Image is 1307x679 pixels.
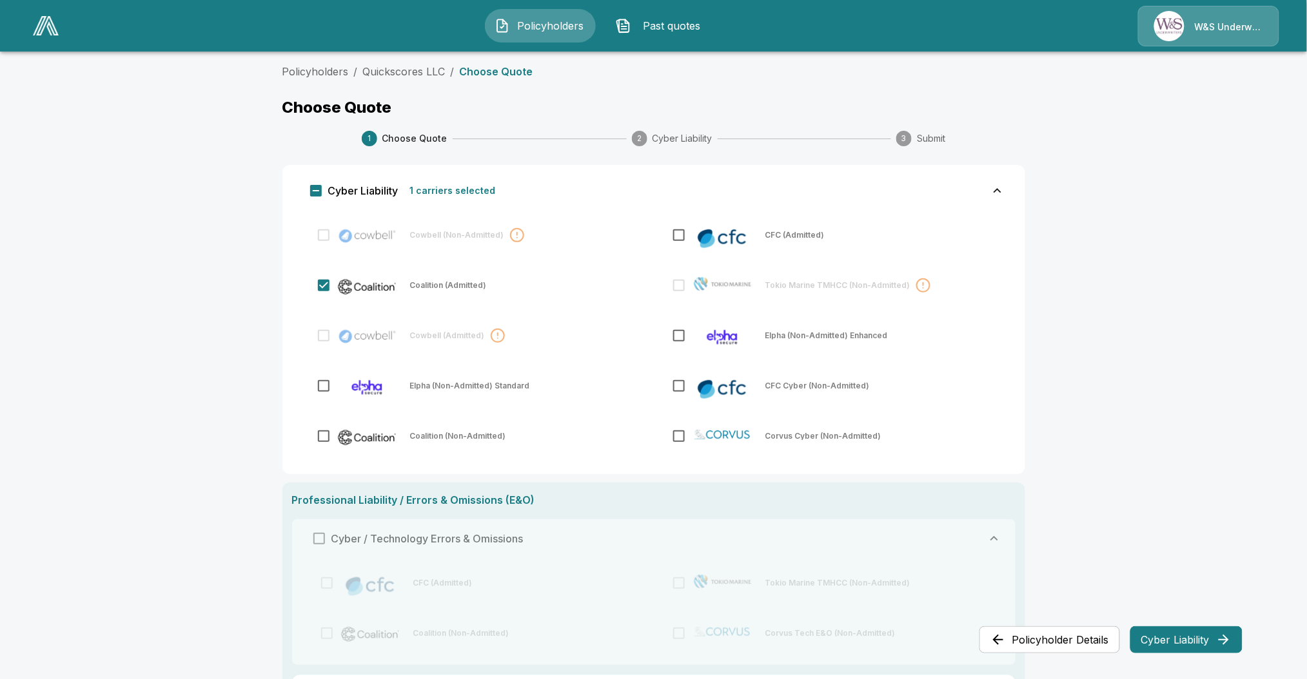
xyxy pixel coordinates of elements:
nav: breadcrumb [282,64,1025,79]
li: / [354,64,358,79]
img: AA Logo [33,16,59,35]
button: Policyholders IconPolicyholders [485,9,596,43]
img: Past quotes Icon [616,18,631,33]
img: Coalition (Admitted) [337,276,397,296]
img: Tokio Marine TMHCC (Non-Admitted) [693,574,752,589]
div: Coalition (Non-Admitted)Coalition (Non-Admitted) [302,414,651,458]
p: Elpha (Non-Admitted) Enhanced [765,332,888,339]
div: Tokio Marine TMHCC (Non-Admitted)Tokio Marine TMHCC (Non-Admitted) [657,263,1006,307]
p: CFC Cyber (Non-Admitted) [765,382,870,390]
p: CFC (Admitted) [413,579,473,587]
div: CFC (Admitted)CFC (Admitted) [305,561,651,605]
img: Elpha (Non-Admitted) Standard [337,377,397,398]
div: CFC (Admitted)CFC (Admitted) [657,213,1006,257]
p: Coalition (Non-Admitted) [410,432,506,440]
text: 1 [368,134,371,144]
p: Tokio Marine TMHCC (Non-Admitted) [765,579,910,587]
img: Elpha (Non-Admitted) Enhanced [693,327,752,348]
img: Coalition (Non-Admitted) [340,624,400,644]
span: Past quotes [636,18,707,33]
p: Cowbell (Non-Admitted) [410,231,504,239]
button: Past quotes IconPast quotes [606,9,717,43]
button: Cyber Liability [1130,626,1243,653]
img: CFC (Admitted) [693,226,752,250]
span: Choose Quote [382,132,447,145]
p: Choose Quote [282,100,1025,115]
img: Cowbell (Admitted) [337,327,397,347]
img: Policyholders Icon [495,18,510,33]
img: CFC (Admitted) [340,574,400,598]
p: 1 carriers selected [405,185,501,196]
span: Policyholders [515,18,586,33]
button: Policyholder Details [979,626,1120,653]
span: Cyber Liability [653,132,712,145]
p: Tokio Marine TMHCC (Non-Admitted) [765,282,910,289]
span: Submit [917,132,945,145]
div: Elpha (Non-Admitted) EnhancedElpha (Non-Admitted) Enhanced [657,314,1006,358]
a: Quickscores LLC [363,65,446,78]
img: Cowbell (Non-Admitted) [337,226,397,246]
div: Elpha (Non-Admitted) StandardElpha (Non-Admitted) Standard [302,364,651,408]
text: 3 [901,134,907,144]
div: Corvus Tech E&O (Non-Admitted)Corvus Tech E&O (Non-Admitted) [657,611,1003,655]
div: Cowbell (Admitted)Cowbell (Admitted) [302,314,651,358]
p: Coalition (Non-Admitted) [413,629,509,637]
div: Corvus Cyber (Non-Admitted)Corvus Cyber (Non-Admitted) [657,414,1006,458]
img: Corvus Tech E&O (Non-Admitted) [693,624,752,638]
p: CFC (Admitted) [765,231,825,239]
img: Corvus Cyber (Non-Admitted) [693,427,752,441]
span: Cyber Liability [328,186,398,196]
img: CFC Cyber (Non-Admitted) [693,377,752,401]
h6: Professional Liability / Errors & Omissions (E&O) [292,492,1016,509]
div: Cowbell (Non-Admitted)Cowbell (Non-Admitted) [302,213,651,257]
li: / [451,64,455,79]
text: 2 [637,134,642,144]
div: Coalition (Admitted)Coalition (Admitted) [302,263,651,307]
p: Corvus Tech E&O (Non-Admitted) [765,629,896,637]
p: Cowbell (Admitted) [410,332,485,339]
img: Coalition (Non-Admitted) [337,427,397,447]
p: Elpha (Non-Admitted) Standard [410,382,530,390]
div: Tokio Marine TMHCC (Non-Admitted)Tokio Marine TMHCC (Non-Admitted) [657,561,1003,605]
p: Choose Quote [460,66,533,77]
a: Policyholders [282,65,349,78]
p: Corvus Cyber (Non-Admitted) [765,432,881,440]
div: CFC Cyber (Non-Admitted)CFC Cyber (Non-Admitted) [657,364,1006,408]
p: Coalition (Admitted) [410,282,487,289]
img: Tokio Marine TMHCC (Non-Admitted) [693,276,752,292]
div: Cyber Liability1 carriers selected [292,175,1016,207]
div: Coalition (Non-Admitted)Coalition (Non-Admitted) [305,611,651,655]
